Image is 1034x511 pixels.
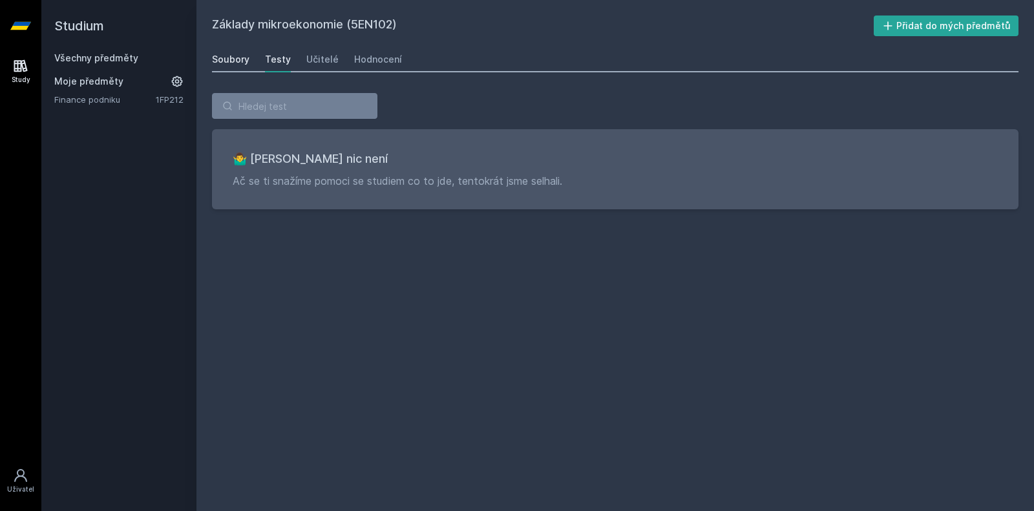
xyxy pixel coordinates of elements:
span: Moje předměty [54,75,123,88]
a: Hodnocení [354,47,402,72]
a: Study [3,52,39,91]
a: Uživatel [3,461,39,501]
div: Testy [265,53,291,66]
a: Učitelé [306,47,339,72]
div: Soubory [212,53,249,66]
p: Ač se ti snažíme pomoci se studiem co to jde, tentokrát jsme selhali. [233,173,998,189]
div: Učitelé [306,53,339,66]
div: Study [12,75,30,85]
a: Soubory [212,47,249,72]
button: Přidat do mých předmětů [874,16,1019,36]
a: Všechny předměty [54,52,138,63]
a: Finance podniku [54,93,156,106]
h3: 🤷‍♂️ [PERSON_NAME] nic není [233,150,998,168]
a: Testy [265,47,291,72]
a: 1FP212 [156,94,184,105]
input: Hledej test [212,93,377,119]
h2: Základy mikroekonomie (5EN102) [212,16,874,36]
div: Hodnocení [354,53,402,66]
div: Uživatel [7,485,34,494]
